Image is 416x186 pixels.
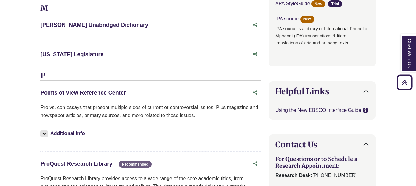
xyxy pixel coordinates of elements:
button: Share this database [249,158,261,170]
h3: P [40,71,261,81]
button: Share this database [249,87,261,99]
a: Using the New EBSCO Interface Guide [275,108,363,113]
a: [PERSON_NAME] Unabridged Dictionary [40,22,148,28]
button: Additional Info [40,129,87,138]
h3: For Questions or to Schedule a Research Appointment: [275,156,369,169]
span: New [311,0,325,7]
span: Trial [328,0,342,7]
span: New [300,16,314,23]
a: Points of View Reference Center [40,90,126,96]
p: [PHONE_NUMBER] [275,171,369,180]
a: IPA source [275,16,299,21]
span: Recommended [119,161,152,168]
button: Helpful Links [269,82,375,101]
h3: M [40,4,261,13]
button: Share this database [249,49,261,60]
a: ProQuest Research Library [40,161,112,167]
button: Contact Us [269,135,375,154]
button: Share this database [249,19,261,31]
a: [US_STATE] Legislature [40,51,103,57]
a: Back to Top [395,78,414,87]
a: APA StyleGuide [275,1,310,6]
p: IPA source is a library of International Phonetic Alphabet (IPA) transcriptions & literal transla... [275,25,369,54]
p: Pro vs. con essays that present multiple sides of current or controversial issues. Plus magazine ... [40,104,261,119]
strong: Research Desk: [275,173,312,178]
